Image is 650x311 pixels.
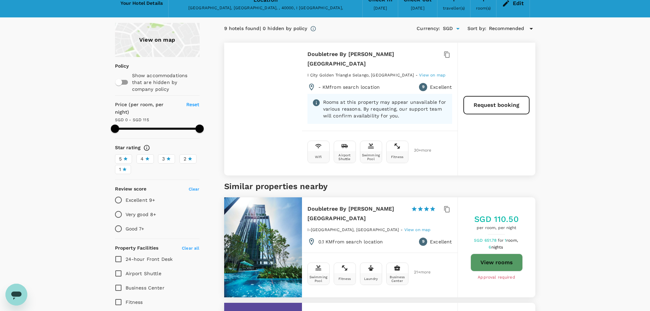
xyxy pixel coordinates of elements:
[474,238,498,243] span: SGD 651.78
[189,187,200,192] span: Clear
[323,99,447,119] p: Rooms at this property may appear unavailable for various reasons. By requesting, our support tea...
[467,25,486,32] h6: Sort by :
[126,211,156,218] p: Very good 8+
[414,270,424,274] span: 21 + more
[318,238,383,245] p: 0.1 KM from search location
[115,144,141,152] h6: Star rating
[401,227,404,232] span: -
[307,227,399,232] span: I-[GEOGRAPHIC_DATA], [GEOGRAPHIC_DATA]
[115,185,147,193] h6: Review score
[489,25,524,32] span: Recommended
[474,225,519,231] span: per room, per night
[184,155,186,162] span: 2
[489,245,504,250] span: 6
[505,238,519,243] span: 1
[411,6,424,11] span: [DATE]
[141,155,144,162] span: 4
[471,254,523,271] button: View rooms
[453,24,463,33] button: Open
[414,148,424,153] span: 30 + more
[404,227,431,232] a: View on map
[335,153,354,161] div: Airport Shuttle
[224,25,307,32] div: 9 hotels found | 0 hidden by policy
[474,214,519,225] h5: SGD 110.50
[491,245,503,250] span: nights
[143,144,150,151] svg: Star ratings are awarded to properties to represent the quality of services, facilities, and amen...
[315,155,322,159] div: Wifi
[126,225,144,232] p: Good 7+
[318,84,380,90] p: - KM from search location
[430,84,452,90] p: Excellent
[126,285,164,291] span: Business Center
[119,166,121,173] span: 1
[115,117,149,122] span: SGD 0 - SGD 115
[126,256,173,262] span: 24-hour Front Desk
[307,73,414,77] span: I City Golden Triangle Selango, [GEOGRAPHIC_DATA]
[419,73,446,77] span: View on map
[126,271,161,276] span: Airport Shuttle
[126,197,155,203] p: Excellent 9+
[422,238,424,245] span: 9
[126,299,143,305] span: Fitness
[498,238,505,243] span: for
[364,277,378,281] div: Laundry
[391,155,403,159] div: Fitness
[115,244,159,252] h6: Property Facilities
[338,277,351,281] div: Fitness
[115,101,178,116] h6: Price (per room, per night)
[374,6,387,11] span: [DATE]
[443,6,465,11] span: traveller(s)
[182,246,199,251] span: Clear all
[422,84,424,90] span: 9
[119,155,122,162] span: 5
[309,275,328,283] div: Swimming Pool
[417,25,440,32] h6: Currency :
[224,181,535,192] h5: Similar properties nearby
[388,275,407,283] div: Business Center
[307,50,406,69] h6: Doubletree By [PERSON_NAME][GEOGRAPHIC_DATA]
[186,102,200,107] span: Reset
[419,72,446,77] a: View on map
[162,155,165,162] span: 3
[506,238,518,243] span: room,
[115,62,119,69] p: Policy
[174,5,357,12] div: [GEOGRAPHIC_DATA], [GEOGRAPHIC_DATA], , 40000, I [GEOGRAPHIC_DATA],
[362,153,380,161] div: Swimming Pool
[478,274,515,281] span: Approval required
[307,204,406,223] h6: Doubletree By [PERSON_NAME][GEOGRAPHIC_DATA]
[5,284,27,306] iframe: Button to launch messaging window
[430,238,452,245] p: Excellent
[476,6,491,11] span: room(s)
[115,23,200,57] a: View on map
[404,227,431,232] span: View on map
[463,96,530,114] button: Request booking
[132,72,199,93] p: Show accommodations that are hidden by company policy
[416,73,419,77] span: -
